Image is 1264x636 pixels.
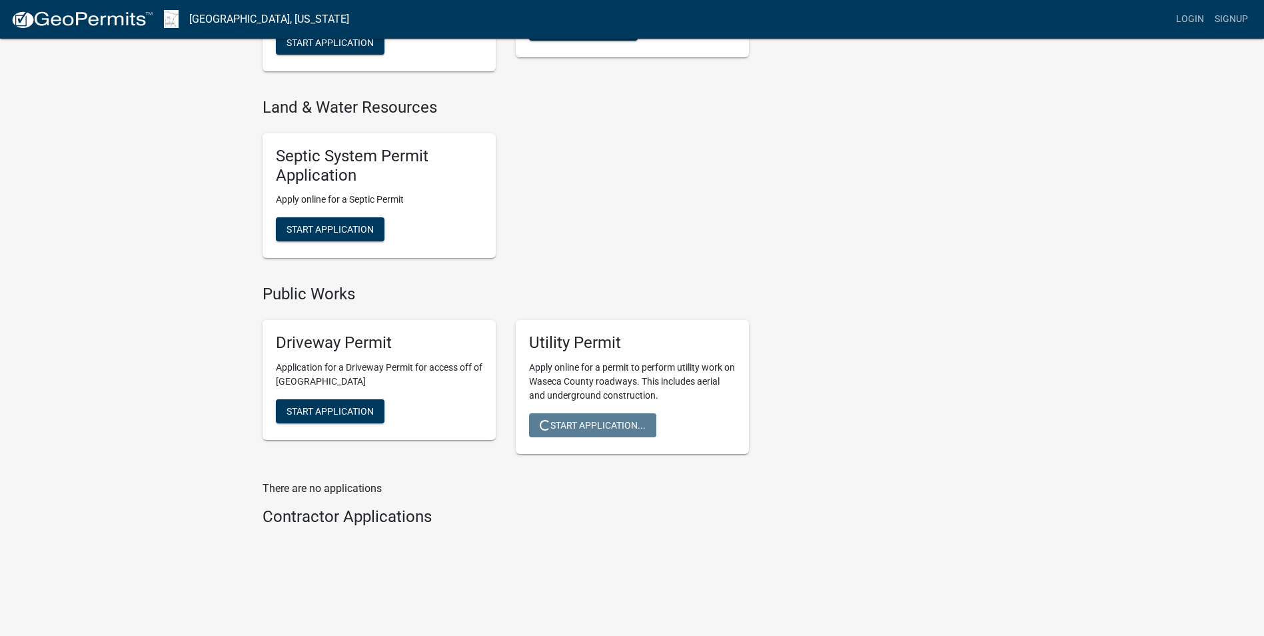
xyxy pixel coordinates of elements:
[529,333,736,353] h5: Utility Permit
[263,481,749,497] p: There are no applications
[164,10,179,28] img: Waseca County, Minnesota
[276,147,482,185] h5: Septic System Permit Application
[529,413,656,437] button: Start Application...
[1171,7,1209,32] a: Login
[287,37,374,47] span: Start Application
[263,507,749,532] wm-workflow-list-section: Contractor Applications
[276,217,384,241] button: Start Application
[276,361,482,389] p: Application for a Driveway Permit for access off of [GEOGRAPHIC_DATA]
[529,361,736,403] p: Apply online for a permit to perform utility work on Waseca County roadways. This includes aerial...
[276,333,482,353] h5: Driveway Permit
[540,419,646,430] span: Start Application...
[263,98,749,117] h4: Land & Water Resources
[529,17,638,41] button: Start Application
[1209,7,1253,32] a: Signup
[276,399,384,423] button: Start Application
[287,224,374,235] span: Start Application
[189,8,349,31] a: [GEOGRAPHIC_DATA], [US_STATE]
[263,507,749,527] h4: Contractor Applications
[276,193,482,207] p: Apply online for a Septic Permit
[263,285,749,304] h4: Public Works
[276,31,384,55] button: Start Application
[287,405,374,416] span: Start Application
